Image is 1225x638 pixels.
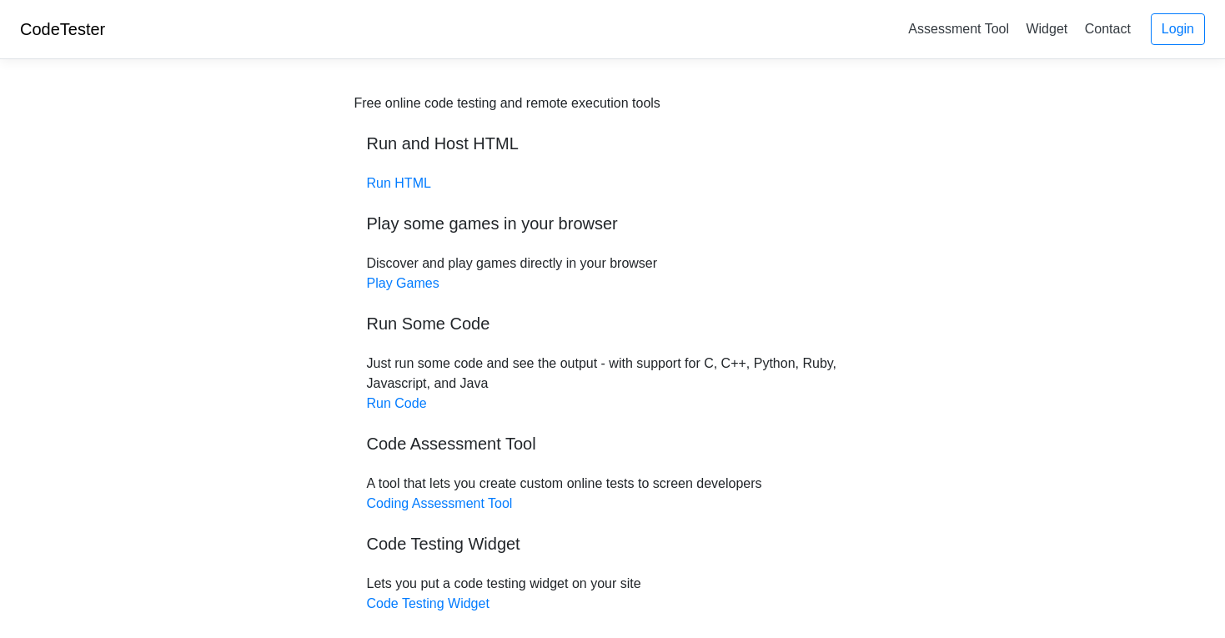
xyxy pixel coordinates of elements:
a: CodeTester [20,20,105,38]
a: Play Games [367,276,439,290]
h5: Run and Host HTML [367,133,859,153]
a: Login [1151,13,1205,45]
a: Code Testing Widget [367,596,489,610]
a: Assessment Tool [901,15,1016,43]
a: Coding Assessment Tool [367,496,513,510]
a: Contact [1078,15,1137,43]
a: Run Code [367,396,427,410]
h5: Play some games in your browser [367,214,859,234]
div: Discover and play games directly in your browser Just run some code and see the output - with sup... [354,93,871,614]
a: Run HTML [367,176,431,190]
a: Widget [1019,15,1074,43]
div: Free online code testing and remote execution tools [354,93,660,113]
h5: Code Testing Widget [367,534,859,554]
h5: Code Assessment Tool [367,434,859,454]
h5: Run Some Code [367,314,859,334]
